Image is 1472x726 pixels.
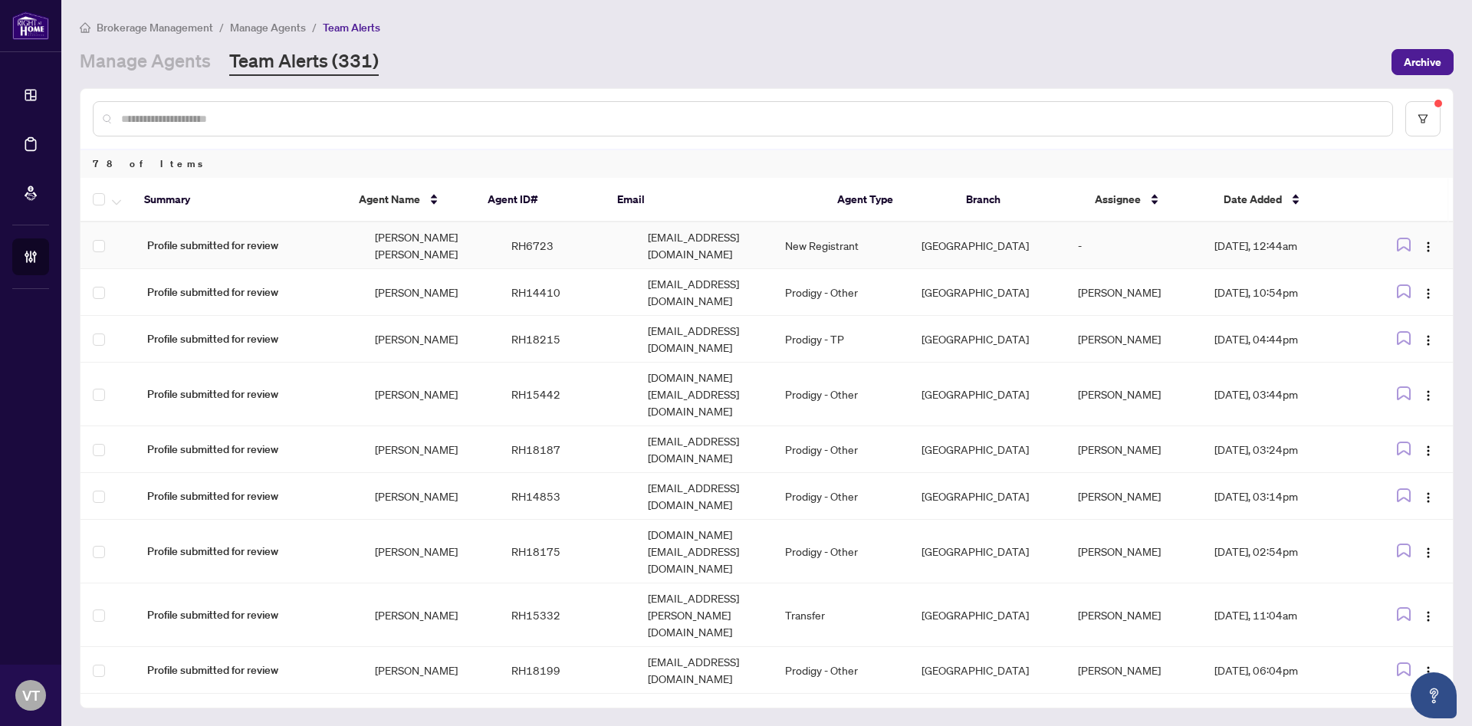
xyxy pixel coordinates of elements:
img: Logo [1422,287,1434,300]
td: [GEOGRAPHIC_DATA] [909,363,1066,426]
button: Logo [1416,233,1441,258]
button: Logo [1416,327,1441,351]
td: [EMAIL_ADDRESS][DOMAIN_NAME] [636,269,773,316]
td: [GEOGRAPHIC_DATA] [909,520,1066,583]
span: Profile submitted for review [147,386,350,402]
span: Archive [1404,50,1441,74]
span: Assignee [1095,191,1141,208]
li: / [312,18,317,36]
a: Team Alerts (331) [229,48,379,76]
td: [DATE], 03:44pm [1202,363,1366,426]
span: Profile submitted for review [147,662,350,678]
span: Profile submitted for review [147,284,350,301]
td: [DATE], 11:04am [1202,583,1366,647]
span: Manage Agents [230,21,306,34]
td: RH18175 [499,520,636,583]
td: [DOMAIN_NAME][EMAIL_ADDRESS][DOMAIN_NAME] [636,363,773,426]
a: Manage Agents [80,48,211,76]
td: [GEOGRAPHIC_DATA] [909,222,1066,269]
td: [DOMAIN_NAME][EMAIL_ADDRESS][DOMAIN_NAME] [636,520,773,583]
td: RH6723 [499,222,636,269]
span: Brokerage Management [97,21,213,34]
button: Archive [1391,49,1454,75]
span: Profile submitted for review [147,330,350,347]
td: [GEOGRAPHIC_DATA] [909,647,1066,694]
span: home [80,22,90,33]
img: Logo [1422,241,1434,253]
th: Date Added [1211,178,1366,222]
li: / [219,18,224,36]
td: RH15332 [499,583,636,647]
td: [PERSON_NAME] [1066,316,1202,363]
td: Prodigy - Other [773,363,909,426]
button: Logo [1416,603,1441,627]
td: [GEOGRAPHIC_DATA] [909,316,1066,363]
td: [EMAIL_ADDRESS][DOMAIN_NAME] [636,426,773,473]
button: Logo [1416,658,1441,682]
td: [DATE], 04:44pm [1202,316,1366,363]
th: Agent ID# [475,178,604,222]
td: Prodigy - Other [773,426,909,473]
span: Team Alerts [323,21,380,34]
td: [PERSON_NAME] [1066,520,1202,583]
span: Profile submitted for review [147,441,350,458]
td: [PERSON_NAME] [363,520,499,583]
td: Transfer [773,583,909,647]
img: Logo [1422,491,1434,504]
button: Logo [1416,382,1441,406]
td: [GEOGRAPHIC_DATA] [909,583,1066,647]
img: Logo [1422,610,1434,623]
img: Logo [1422,547,1434,559]
td: Prodigy - Other [773,473,909,520]
button: Logo [1416,437,1441,462]
td: RH18187 [499,426,636,473]
th: Agent Name [347,178,475,222]
img: logo [12,11,49,40]
td: [DATE], 03:14pm [1202,473,1366,520]
td: RH18199 [499,647,636,694]
td: RH15442 [499,363,636,426]
span: filter [1418,113,1428,124]
td: [GEOGRAPHIC_DATA] [909,473,1066,520]
td: [PERSON_NAME] [1066,473,1202,520]
span: Profile submitted for review [147,237,350,254]
td: Prodigy - Other [773,520,909,583]
td: RH18215 [499,316,636,363]
span: VT [22,685,40,706]
td: RH14853 [499,473,636,520]
td: Prodigy - TP [773,316,909,363]
td: [PERSON_NAME] [1066,583,1202,647]
span: Profile submitted for review [147,606,350,623]
td: [EMAIL_ADDRESS][DOMAIN_NAME] [636,473,773,520]
td: [DATE], 03:24pm [1202,426,1366,473]
td: [GEOGRAPHIC_DATA] [909,269,1066,316]
td: [PERSON_NAME] [363,426,499,473]
td: [PERSON_NAME] [363,363,499,426]
td: [PERSON_NAME] [363,316,499,363]
th: Agent Type [825,178,954,222]
td: RH14410 [499,269,636,316]
img: Logo [1422,445,1434,457]
td: Prodigy - Other [773,647,909,694]
span: Profile submitted for review [147,488,350,504]
td: [PERSON_NAME] [1066,426,1202,473]
button: Logo [1416,484,1441,508]
img: Logo [1422,334,1434,347]
th: Email [605,178,825,222]
td: - [1066,222,1202,269]
td: [PERSON_NAME] [1066,647,1202,694]
th: Summary [132,178,347,222]
td: [GEOGRAPHIC_DATA] [909,426,1066,473]
td: [PERSON_NAME] [363,583,499,647]
img: Logo [1422,665,1434,678]
span: Profile submitted for review [147,543,350,560]
div: 78 of Items [80,149,1453,178]
button: Logo [1416,280,1441,304]
td: [DATE], 10:54pm [1202,269,1366,316]
button: filter [1405,101,1441,136]
td: [EMAIL_ADDRESS][DOMAIN_NAME] [636,316,773,363]
button: Logo [1416,539,1441,563]
td: [DATE], 02:54pm [1202,520,1366,583]
td: Prodigy - Other [773,269,909,316]
button: Open asap [1411,672,1457,718]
